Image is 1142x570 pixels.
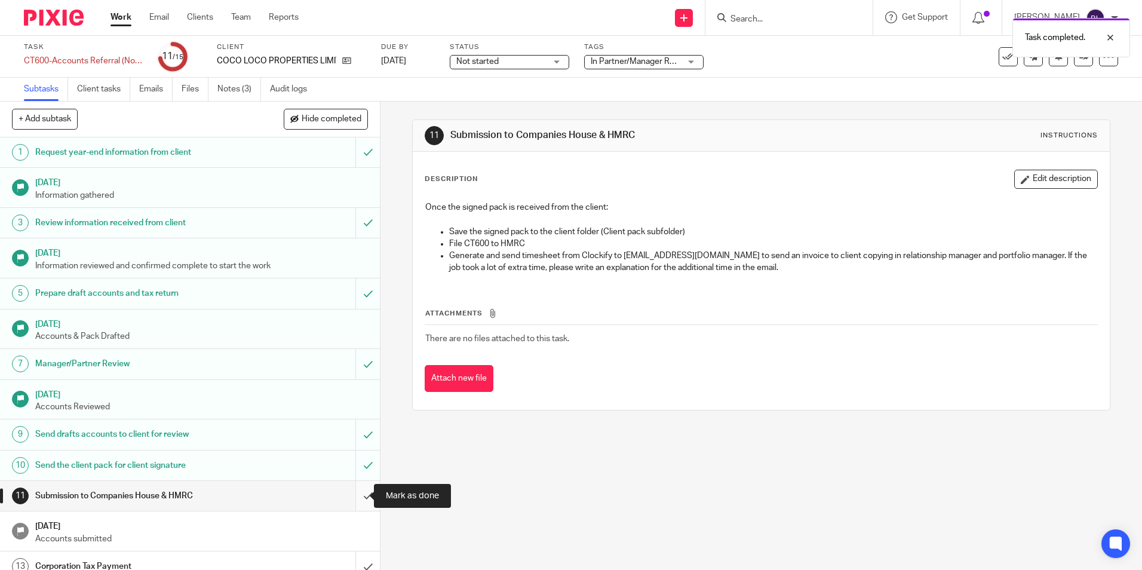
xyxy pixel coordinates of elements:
label: Due by [381,42,435,52]
div: 3 [12,214,29,231]
a: Reports [269,11,299,23]
button: Attach new file [425,365,493,392]
label: Status [450,42,569,52]
div: Instructions [1040,131,1098,140]
h1: Review information received from client [35,214,241,232]
span: Attachments [425,310,483,317]
p: Description [425,174,478,184]
p: Save the signed pack to the client folder (Client pack subfolder) [449,226,1097,238]
button: + Add subtask [12,109,78,129]
div: 7 [12,356,29,372]
p: Accounts Reviewed [35,401,369,413]
h1: [DATE] [35,517,369,532]
h1: [DATE] [35,315,369,330]
a: Emails [139,78,173,101]
label: Task [24,42,143,52]
a: Team [231,11,251,23]
span: In Partner/Manager Review [591,57,691,66]
span: Hide completed [302,115,361,124]
label: Client [217,42,366,52]
p: Accounts & Pack Drafted [35,330,369,342]
h1: Request year-end information from client [35,143,241,161]
span: There are no files attached to this task. [425,335,569,343]
h1: [DATE] [35,174,369,189]
img: Pixie [24,10,84,26]
p: Accounts submitted [35,533,369,545]
p: File CT600 to HMRC [449,238,1097,250]
small: /15 [173,54,183,60]
div: 11 [425,126,444,145]
p: COCO LOCO PROPERTIES LIMITED [217,55,336,67]
span: Not started [456,57,499,66]
a: Subtasks [24,78,68,101]
h1: Send the client pack for client signature [35,456,241,474]
div: CT600-Accounts Referral (Non-Resident)-Current [24,55,143,67]
div: 9 [12,426,29,443]
button: Edit description [1014,170,1098,189]
div: 10 [12,457,29,474]
a: Work [110,11,131,23]
a: Client tasks [77,78,130,101]
p: Task completed. [1025,32,1085,44]
img: svg%3E [1086,8,1105,27]
h1: [DATE] [35,386,369,401]
a: Files [182,78,208,101]
span: [DATE] [381,57,406,65]
h1: Manager/Partner Review [35,355,241,373]
a: Audit logs [270,78,316,101]
p: Generate and send timesheet from Clockify to [EMAIL_ADDRESS][DOMAIN_NAME] to send an invoice to c... [449,250,1097,274]
div: 5 [12,285,29,302]
a: Email [149,11,169,23]
h1: Submission to Companies House & HMRC [450,129,787,142]
div: 11 [12,488,29,504]
h1: Submission to Companies House & HMRC [35,487,241,505]
h1: Prepare draft accounts and tax return [35,284,241,302]
a: Clients [187,11,213,23]
p: Information reviewed and confirmed complete to start the work [35,260,369,272]
button: Hide completed [284,109,368,129]
p: Once the signed pack is received from the client: [425,201,1097,213]
h1: Send drafts accounts to client for review [35,425,241,443]
h1: [DATE] [35,244,369,259]
div: 11 [162,50,183,63]
div: 1 [12,144,29,161]
p: Information gathered [35,189,369,201]
a: Notes (3) [217,78,261,101]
